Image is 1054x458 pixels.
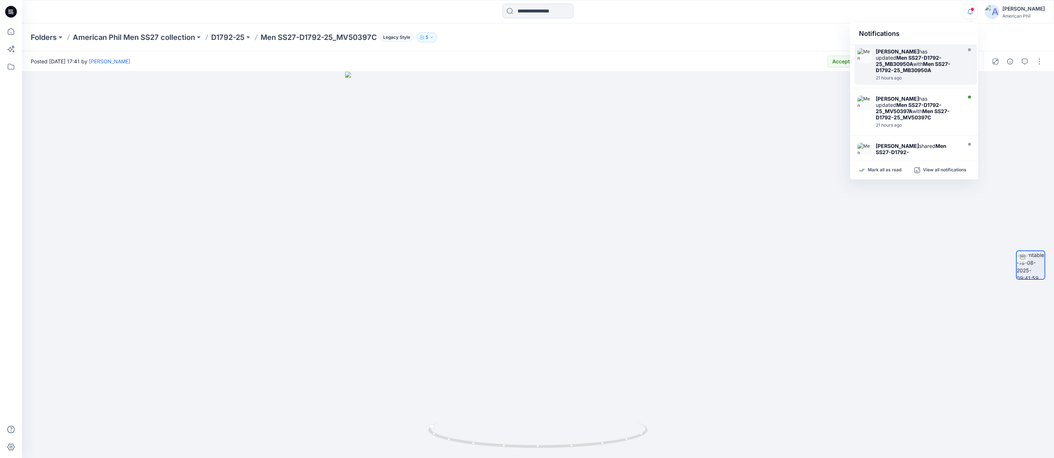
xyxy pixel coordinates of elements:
[857,143,872,157] img: Men SS27-D1792-25_MB30953A
[876,96,919,102] strong: [PERSON_NAME]
[876,102,942,114] strong: Men SS27-D1792-25_MV50397A
[1017,251,1044,279] img: turntable-18-08-2025-09:41:59
[876,108,950,120] strong: Men SS27-D1792-25_MV50397C
[868,167,901,174] p: Mark all as read
[380,33,414,42] span: Legacy Style
[876,123,960,128] div: Monday, August 18, 2025 17:36
[876,61,950,73] strong: Men SS27-D1792-25_MB30950A
[1002,4,1045,13] div: [PERSON_NAME]
[876,55,942,67] strong: Men SS27-D1792-25_MB30950A
[89,58,130,64] a: [PERSON_NAME]
[1004,56,1016,67] button: Details
[857,96,872,110] img: Men SS27-D1792-25_MV50397C
[31,57,130,65] span: Posted [DATE] 17:41 by
[876,143,946,161] strong: Men SS27-D1792-25_MB30953A
[211,32,244,42] a: D1792-25
[850,23,978,45] div: Notifications
[876,143,919,149] strong: [PERSON_NAME]
[1002,13,1045,19] div: American Phil
[31,32,57,42] a: Folders
[876,48,960,73] div: has updated with
[426,33,428,41] p: 5
[985,4,999,19] img: avatar
[857,48,872,63] img: Men SS27-D1792-25_MB30950A
[923,167,967,174] p: View all notifications
[876,143,960,168] div: shared in
[261,32,377,42] p: Men SS27-D1792-25_MV50397C
[876,96,960,120] div: has updated with
[377,32,414,42] button: Legacy Style
[73,32,195,42] a: American Phil Men SS27 collection
[416,32,437,42] button: 5
[876,48,919,55] strong: [PERSON_NAME]
[876,75,960,81] div: Monday, August 18, 2025 17:39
